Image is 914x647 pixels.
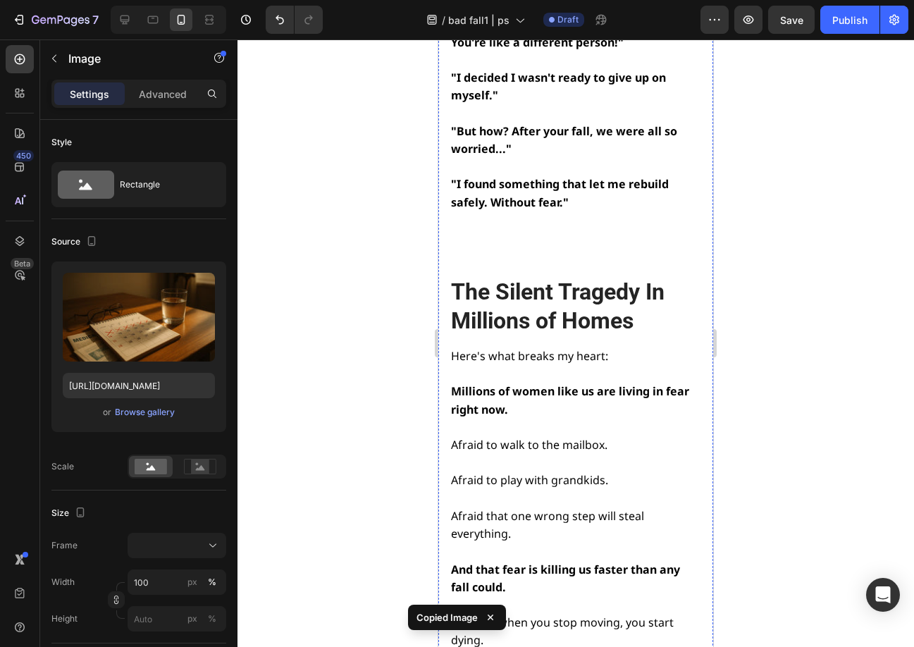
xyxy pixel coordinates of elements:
[208,612,216,625] div: %
[13,398,169,413] span: Afraid to walk to the mailbox.
[92,11,99,28] p: 7
[832,13,867,27] div: Publish
[51,136,72,149] div: Style
[6,6,105,34] button: 7
[120,168,206,201] div: Rectangle
[51,539,78,552] label: Frame
[204,574,221,591] button: px
[103,404,111,421] span: or
[184,610,201,627] button: %
[13,522,242,555] strong: And that fear is killing us faster than any fall could.
[13,309,170,324] span: Here's what breaks my heart:
[866,578,900,612] div: Open Intercom Messenger
[187,576,197,589] div: px
[780,14,803,26] span: Save
[51,460,74,473] div: Scale
[208,576,216,589] div: %
[13,575,235,608] span: Because when you stop moving, you start dying.
[442,13,445,27] span: /
[70,87,109,101] p: Settings
[204,610,221,627] button: px
[51,504,89,523] div: Size
[438,39,713,647] iframe: Design area
[63,273,215,362] img: preview-image
[266,6,323,34] div: Undo/Redo
[51,233,100,252] div: Source
[128,606,226,631] input: px%
[13,433,170,448] span: Afraid to play with grandkids.
[63,373,215,398] input: https://example.com/image.jpg
[448,13,510,27] span: bad fall1 | ps
[416,610,478,624] p: Copied Image
[187,612,197,625] div: px
[768,6,815,34] button: Save
[51,576,75,589] label: Width
[115,406,175,419] div: Browse gallery
[13,469,206,502] span: Afraid that one wrong step will steal everything.
[114,405,175,419] button: Browse gallery
[68,50,188,67] p: Image
[11,258,34,269] div: Beta
[13,344,251,377] strong: Millions of women like us are living in fear right now.
[184,574,201,591] button: %
[128,569,226,595] input: px%
[139,87,187,101] p: Advanced
[13,150,34,161] div: 450
[51,612,78,625] label: Height
[820,6,879,34] button: Publish
[557,13,579,26] span: Draft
